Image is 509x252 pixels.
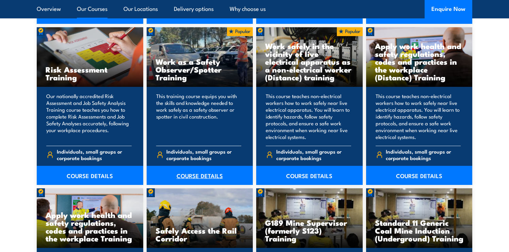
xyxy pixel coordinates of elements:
h3: Safely Access the Rail Corridor [155,226,244,242]
p: This course teaches non-electrical workers how to work safely near live electrical apparatus. You... [266,93,351,140]
h3: Work as a Safety Observer/Spotter Training [155,58,244,81]
span: Individuals, small groups or corporate bookings [386,148,461,161]
span: Individuals, small groups or corporate bookings [276,148,351,161]
h3: Apply work health and safety regulations, codes and practices in the workplace Training [46,211,134,242]
p: This training course equips you with the skills and knowledge needed to work safely as a safety o... [156,93,242,140]
span: Individuals, small groups or corporate bookings [166,148,241,161]
a: COURSE DETAILS [37,166,143,185]
h3: Risk Assessment Training [46,65,134,81]
h3: Work safely in the vicinity of live electrical apparatus as a non-electrical worker (Distance) tr... [265,42,354,81]
p: This course teaches non-electrical workers how to work safely near live electrical apparatus. You... [376,93,461,140]
a: COURSE DETAILS [256,166,363,185]
h3: G189 Mine Supervisor (formerly S123) Training [265,219,354,242]
h3: Apply work health and safety regulations, codes and practices in the workplace (Distance) Training [375,42,464,81]
a: COURSE DETAILS [366,166,473,185]
a: COURSE DETAILS [147,166,253,185]
p: Our nationally accredited Risk Assessment and Job Safety Analysis Training course teaches you how... [46,93,132,140]
h3: Standard 11 Generic Coal Mine Induction (Underground) Training [375,219,464,242]
span: Individuals, small groups or corporate bookings [57,148,132,161]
